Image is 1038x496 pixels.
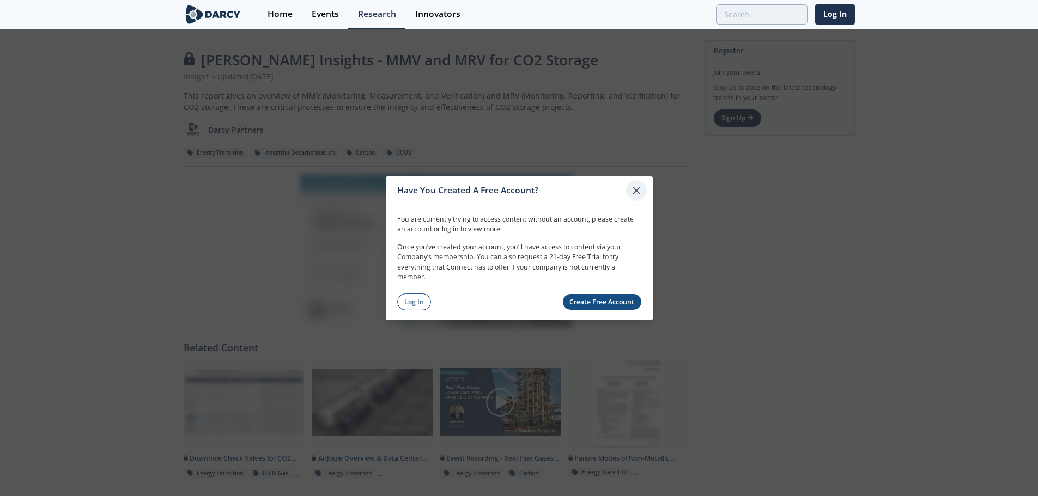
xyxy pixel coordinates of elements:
a: Log In [397,293,432,310]
div: Home [268,10,293,19]
div: Research [358,10,396,19]
p: You are currently trying to access content without an account, please create an account or log in... [397,215,641,235]
div: Have You Created A Free Account? [397,180,627,201]
a: Log In [815,4,855,25]
input: Advanced Search [716,4,808,25]
a: Create Free Account [563,294,641,310]
div: Events [312,10,339,19]
p: Once you’ve created your account, you’ll have access to content via your Company’s membership. Yo... [397,242,641,283]
img: logo-wide.svg [184,5,243,24]
div: Innovators [415,10,460,19]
